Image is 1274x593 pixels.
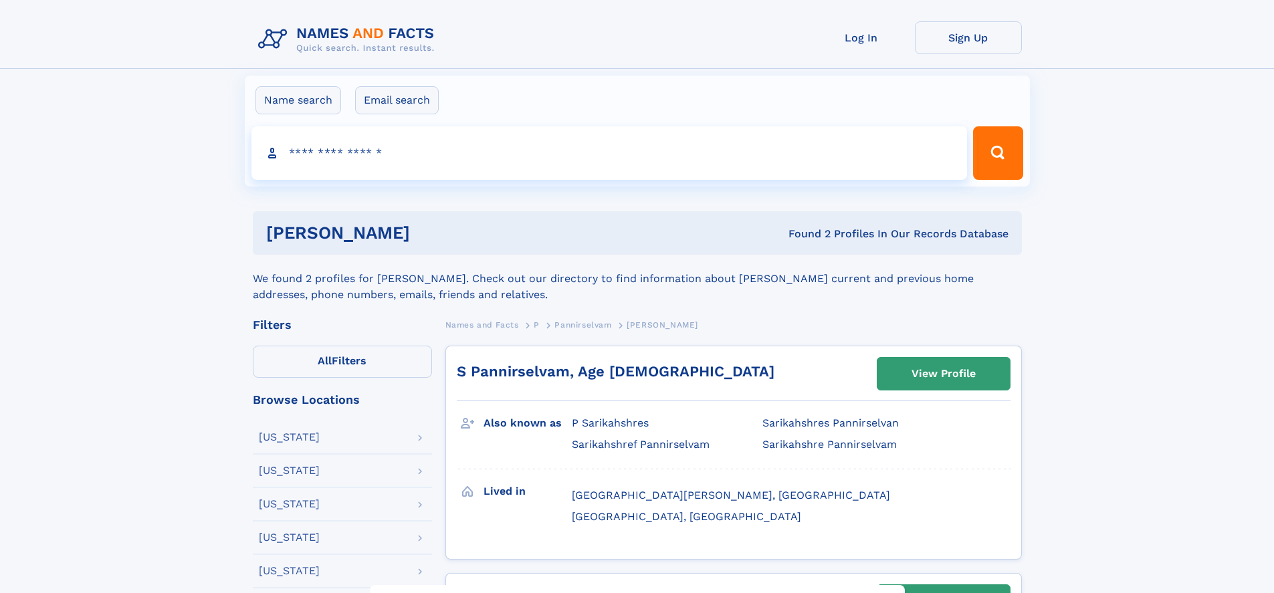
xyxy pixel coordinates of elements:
[572,510,801,523] span: [GEOGRAPHIC_DATA], [GEOGRAPHIC_DATA]
[259,499,320,509] div: [US_STATE]
[266,225,599,241] h1: [PERSON_NAME]
[915,21,1022,54] a: Sign Up
[253,394,432,406] div: Browse Locations
[355,86,439,114] label: Email search
[572,489,890,501] span: [GEOGRAPHIC_DATA][PERSON_NAME], [GEOGRAPHIC_DATA]
[973,126,1023,180] button: Search Button
[572,417,649,429] span: P Sarikahshres
[484,480,572,503] h3: Lived in
[534,320,540,330] span: P
[253,21,445,57] img: Logo Names and Facts
[534,316,540,333] a: P
[554,320,611,330] span: Pannirselvam
[554,316,611,333] a: Pannirselvam
[255,86,341,114] label: Name search
[572,438,710,451] span: Sarikahshref Pannirselvam
[259,432,320,443] div: [US_STATE]
[808,21,915,54] a: Log In
[253,255,1022,303] div: We found 2 profiles for [PERSON_NAME]. Check out our directory to find information about [PERSON_...
[259,465,320,476] div: [US_STATE]
[251,126,968,180] input: search input
[445,316,519,333] a: Names and Facts
[253,319,432,331] div: Filters
[484,412,572,435] h3: Also known as
[253,346,432,378] label: Filters
[259,566,320,576] div: [US_STATE]
[318,354,332,367] span: All
[457,363,774,380] a: S Pannirselvam, Age [DEMOGRAPHIC_DATA]
[912,358,976,389] div: View Profile
[599,227,1008,241] div: Found 2 Profiles In Our Records Database
[762,417,899,429] span: Sarikahshres Pannirselvan
[259,532,320,543] div: [US_STATE]
[877,358,1010,390] a: View Profile
[627,320,698,330] span: [PERSON_NAME]
[762,438,897,451] span: Sarikahshre Pannirselvam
